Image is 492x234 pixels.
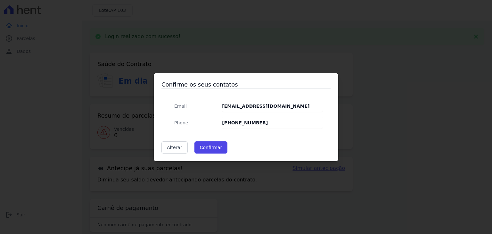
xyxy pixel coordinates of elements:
[194,141,228,154] button: Confirmar
[174,120,188,125] span: translation missing: pt-BR.public.contracts.modal.confirmation.phone
[222,120,268,125] strong: [PHONE_NUMBER]
[222,104,309,109] strong: [EMAIL_ADDRESS][DOMAIN_NAME]
[174,104,187,109] span: translation missing: pt-BR.public.contracts.modal.confirmation.email
[161,81,331,88] h3: Confirme os seus contatos
[161,141,188,154] a: Alterar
